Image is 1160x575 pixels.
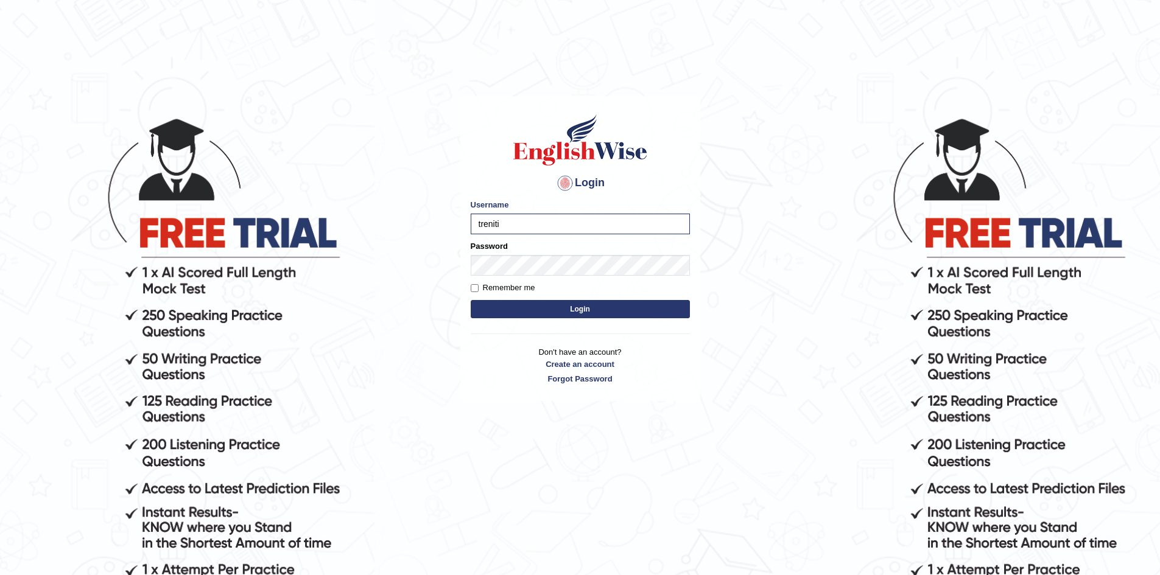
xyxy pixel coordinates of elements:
img: Logo of English Wise sign in for intelligent practice with AI [511,113,650,167]
label: Username [471,199,509,211]
input: Remember me [471,284,479,292]
p: Don't have an account? [471,346,690,384]
h4: Login [471,173,690,193]
a: Create an account [471,358,690,370]
label: Password [471,240,508,252]
label: Remember me [471,282,535,294]
button: Login [471,300,690,318]
a: Forgot Password [471,373,690,385]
